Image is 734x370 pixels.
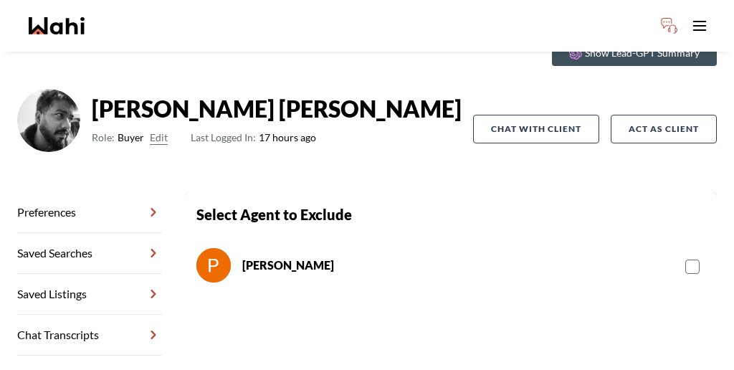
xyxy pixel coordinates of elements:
[17,315,162,356] a: Chat Transcripts
[191,129,316,146] span: 17 hours ago
[150,129,168,146] button: Edit
[191,131,256,143] span: Last Logged In:
[29,17,85,34] a: Wahi homepage
[242,257,334,274] div: [PERSON_NAME]
[17,274,162,315] a: Saved Listings
[17,233,162,274] a: Saved Searches
[473,115,599,143] button: Chat with client
[118,129,144,146] span: Buyer
[685,11,714,40] button: Toggle open navigation menu
[611,115,717,143] button: Act as Client
[196,248,231,283] img: chat avatar
[92,95,462,123] strong: [PERSON_NAME] [PERSON_NAME]
[585,46,700,60] p: Show Lead-GPT Summary
[17,192,162,233] a: Preferences
[17,89,80,152] img: ACg8ocJkirgXf_yjgVOV_lwOzs_xrTfrNWFwmZKly7S1EQgBNL954rzEiQ=s96-c
[92,129,115,146] span: Role:
[196,206,352,223] strong: Select Agent to Exclude
[552,40,717,66] button: Show Lead-GPT Summary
